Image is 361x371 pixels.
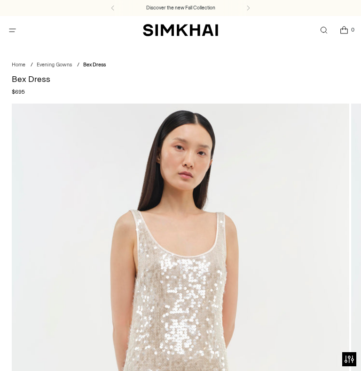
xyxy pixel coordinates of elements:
[31,61,33,69] div: /
[12,62,25,68] a: Home
[349,25,357,34] span: 0
[37,62,72,68] a: Evening Gowns
[12,88,25,96] span: $695
[83,62,106,68] span: Bex Dress
[12,61,349,69] nav: breadcrumbs
[334,21,353,40] a: Open cart modal
[146,4,215,12] a: Discover the new Fall Collection
[143,24,218,37] a: SIMKHAI
[314,21,333,40] a: Open search modal
[77,61,79,69] div: /
[12,75,349,83] h1: Bex Dress
[3,21,22,40] button: Open menu modal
